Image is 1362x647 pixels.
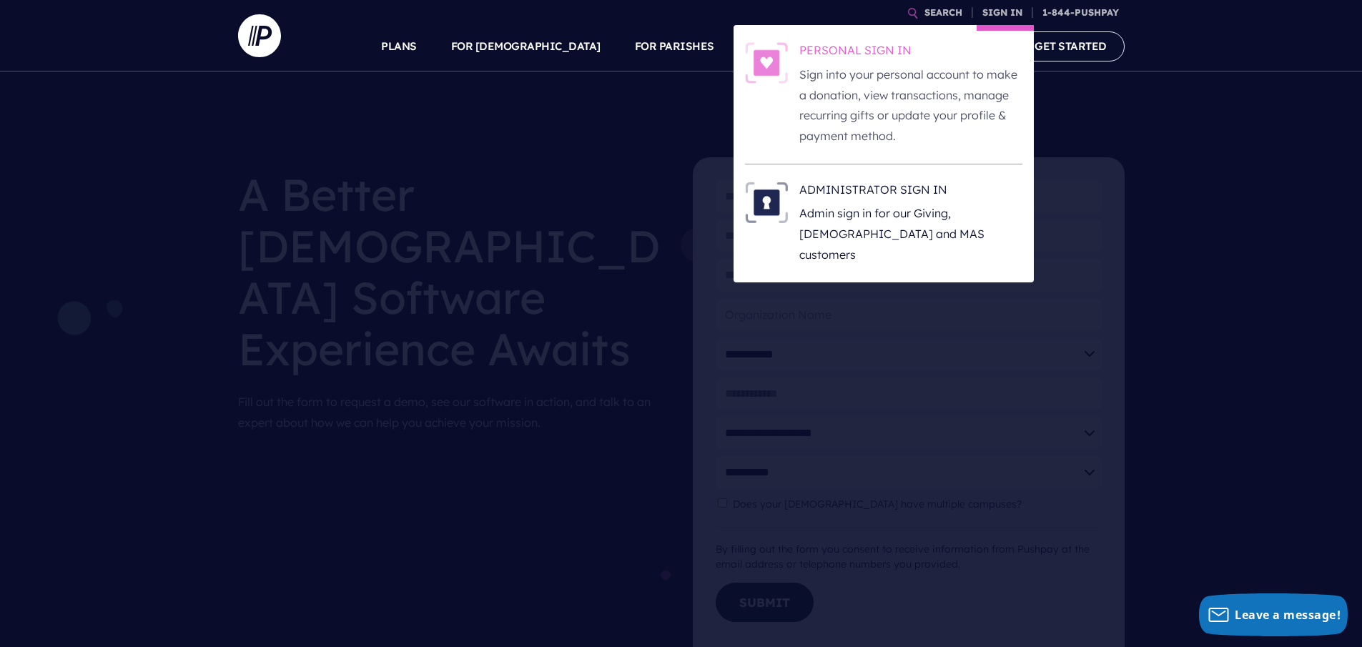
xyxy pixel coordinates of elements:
[1235,607,1341,623] span: Leave a message!
[930,21,983,71] a: COMPANY
[635,21,714,71] a: FOR PARISHES
[799,182,1022,203] h6: ADMINISTRATOR SIGN IN
[799,203,1022,265] p: Admin sign in for our Giving, [DEMOGRAPHIC_DATA] and MAS customers
[745,182,788,223] img: ADMINISTRATOR SIGN IN - Illustration
[451,21,601,71] a: FOR [DEMOGRAPHIC_DATA]
[1199,593,1348,636] button: Leave a message!
[799,64,1022,147] p: Sign into your personal account to make a donation, view transactions, manage recurring gifts or ...
[745,182,1022,265] a: ADMINISTRATOR SIGN IN - Illustration ADMINISTRATOR SIGN IN Admin sign in for our Giving, [DEMOGRA...
[846,21,896,71] a: EXPLORE
[1017,31,1125,61] a: GET STARTED
[381,21,417,71] a: PLANS
[745,42,1022,147] a: PERSONAL SIGN IN - Illustration PERSONAL SIGN IN Sign into your personal account to make a donati...
[749,21,812,71] a: SOLUTIONS
[745,42,788,84] img: PERSONAL SIGN IN - Illustration
[799,42,1022,64] h6: PERSONAL SIGN IN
